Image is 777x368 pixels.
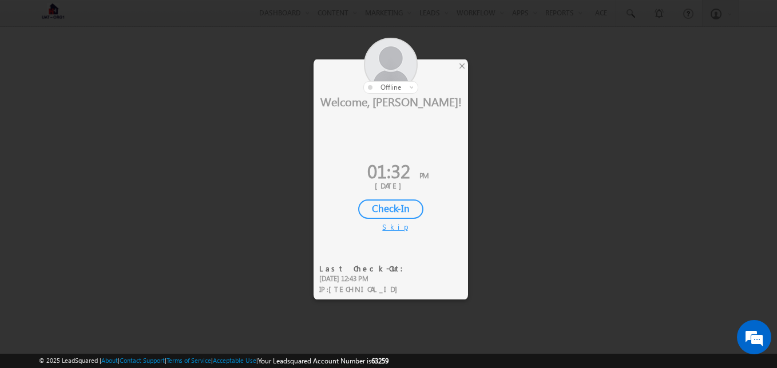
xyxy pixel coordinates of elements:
div: [DATE] 12:43 PM [319,274,410,284]
div: Skip [382,222,399,232]
a: Terms of Service [166,357,211,364]
span: 01:32 [367,158,410,183]
div: Last Check-Out: [319,263,410,274]
span: PM [419,170,429,180]
div: IP : [319,284,410,295]
a: About [101,357,118,364]
span: offline [380,83,401,91]
div: × [456,59,468,72]
div: [DATE] [322,181,459,191]
span: Your Leadsquared Account Number is [258,357,388,365]
a: Acceptable Use [213,357,256,364]
span: 63259 [371,357,388,365]
div: Check-In [358,199,423,219]
span: [TECHNICAL_ID] [328,284,403,294]
div: Welcome, [PERSON_NAME]! [314,94,468,109]
a: Contact Support [120,357,165,364]
span: © 2025 LeadSquared | | | | | [39,355,388,366]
